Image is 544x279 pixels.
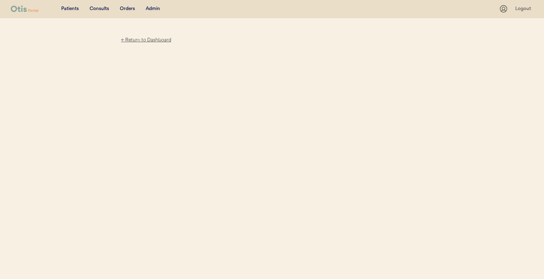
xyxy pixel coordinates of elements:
[90,5,109,13] div: Consults
[515,5,533,13] div: Logout
[146,5,160,13] div: Admin
[61,5,79,13] div: Patients
[120,5,135,13] div: Orders
[119,36,173,44] div: ← Return to Dashboard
